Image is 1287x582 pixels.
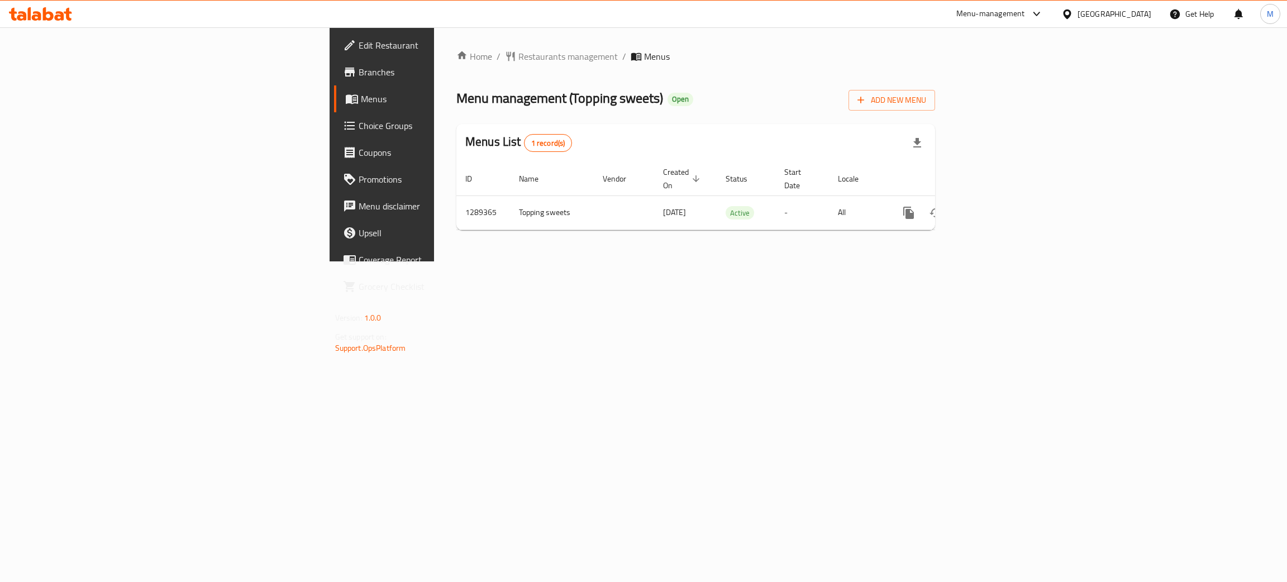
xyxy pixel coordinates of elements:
span: Active [726,207,754,220]
li: / [622,50,626,63]
span: Get support on: [335,330,387,344]
div: Export file [904,130,931,156]
span: Menus [361,92,536,106]
span: Name [519,172,553,185]
span: Branches [359,65,536,79]
a: Grocery Checklist [334,273,545,300]
a: Edit Restaurant [334,32,545,59]
a: Choice Groups [334,112,545,139]
span: 1 record(s) [525,138,572,149]
span: Promotions [359,173,536,186]
span: Choice Groups [359,119,536,132]
a: Menu disclaimer [334,193,545,220]
button: Change Status [922,199,949,226]
div: Menu-management [956,7,1025,21]
td: All [829,195,886,230]
table: enhanced table [456,162,1012,230]
a: Upsell [334,220,545,246]
span: Menu management ( Topping sweets ) [456,85,663,111]
span: M [1267,8,1274,20]
span: Version: [335,311,363,325]
span: Grocery Checklist [359,280,536,293]
span: Coupons [359,146,536,159]
span: Created On [663,165,703,192]
span: Restaurants management [518,50,618,63]
a: Coverage Report [334,246,545,273]
a: Coupons [334,139,545,166]
nav: breadcrumb [456,50,935,63]
div: Total records count [524,134,573,152]
span: Coverage Report [359,253,536,266]
span: Menus [644,50,670,63]
span: Vendor [603,172,641,185]
h2: Menus List [465,133,572,152]
span: Upsell [359,226,536,240]
span: Open [668,94,693,104]
div: Active [726,206,754,220]
span: Add New Menu [857,93,926,107]
span: Status [726,172,762,185]
span: [DATE] [663,205,686,220]
div: Open [668,93,693,106]
a: Promotions [334,166,545,193]
span: Edit Restaurant [359,39,536,52]
a: Support.OpsPlatform [335,341,406,355]
button: more [895,199,922,226]
a: Branches [334,59,545,85]
span: Start Date [784,165,816,192]
td: - [775,195,829,230]
a: Restaurants management [505,50,618,63]
span: ID [465,172,487,185]
button: Add New Menu [849,90,935,111]
div: [GEOGRAPHIC_DATA] [1078,8,1151,20]
span: Menu disclaimer [359,199,536,213]
th: Actions [886,162,1012,196]
td: Topping sweets [510,195,594,230]
a: Menus [334,85,545,112]
span: 1.0.0 [364,311,382,325]
span: Locale [838,172,873,185]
